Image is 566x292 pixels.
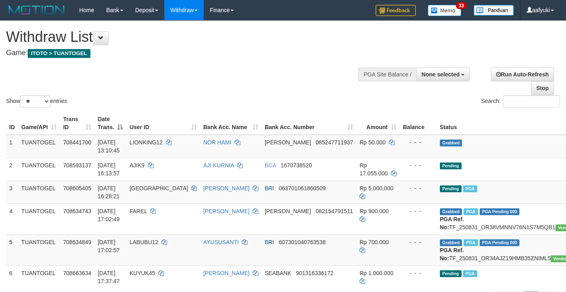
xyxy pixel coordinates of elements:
[18,181,60,204] td: TUANTOGEL
[63,270,91,276] span: 708663634
[463,185,477,192] span: Marked by aafdream
[416,68,470,81] button: None selected
[480,239,520,246] span: PGA Pending
[360,208,388,214] span: Rp 900.000
[503,95,560,107] input: Search:
[428,5,462,16] img: Button%20Memo.svg
[6,4,67,16] img: MOTION_logo.png
[440,140,462,146] span: Grabbed
[265,185,274,191] span: BRI
[440,208,462,215] span: Grabbed
[440,247,464,261] b: PGA Ref. No:
[129,270,155,276] span: KUYUK45
[18,204,60,234] td: TUANTOGEL
[440,185,462,192] span: Pending
[360,139,386,146] span: Rp 50.000
[98,270,120,284] span: [DATE] 17:37:47
[28,49,90,58] span: ITOTO > TUANTOGEL
[98,139,120,154] span: [DATE] 13:10:45
[440,216,464,230] b: PGA Ref. No:
[265,139,311,146] span: [PERSON_NAME]
[474,5,514,16] img: panduan.png
[265,162,276,169] span: BCA
[18,112,60,135] th: Game/API: activate to sort column ascending
[403,184,433,192] div: - - -
[6,234,18,265] td: 5
[203,185,249,191] a: [PERSON_NAME]
[6,29,369,45] h1: Withdraw List
[200,112,262,135] th: Bank Acc. Name: activate to sort column ascending
[376,5,416,16] img: Feedback.jpg
[400,112,437,135] th: Balance
[262,112,356,135] th: Bank Acc. Number: activate to sort column ascending
[6,181,18,204] td: 3
[403,161,433,169] div: - - -
[6,49,369,57] h4: Game:
[360,270,393,276] span: Rp 1.000.000
[358,68,416,81] div: PGA Site Balance /
[126,112,200,135] th: User ID: activate to sort column ascending
[129,239,158,245] span: LABUBU12
[94,112,126,135] th: Date Trans.: activate to sort column descending
[456,2,467,9] span: 33
[531,81,554,95] a: Stop
[265,239,274,245] span: BRI
[464,239,478,246] span: Marked by aafdream
[203,239,239,245] a: AYUSUSANTI
[421,71,460,78] span: None selected
[203,139,231,146] a: NOR HAMI
[463,270,477,277] span: Marked by aafdream
[6,265,18,288] td: 6
[296,270,333,276] span: Copy 901316336172 to clipboard
[6,204,18,234] td: 4
[265,270,291,276] span: SEABANK
[129,208,147,214] span: FAREL
[360,162,388,177] span: Rp 17.055.000
[360,185,393,191] span: Rp 5.000.000
[63,185,91,191] span: 708605405
[403,238,433,246] div: - - -
[60,112,94,135] th: Trans ID: activate to sort column ascending
[20,95,50,107] select: Showentries
[63,139,91,146] span: 708441700
[63,239,91,245] span: 708634849
[6,135,18,158] td: 1
[6,112,18,135] th: ID
[203,270,249,276] a: [PERSON_NAME]
[129,162,144,169] span: AJIK9
[481,95,560,107] label: Search:
[203,208,249,214] a: [PERSON_NAME]
[491,68,554,81] a: Run Auto-Refresh
[18,135,60,158] td: TUANTOGEL
[360,239,388,245] span: Rp 700.000
[403,269,433,277] div: - - -
[440,162,462,169] span: Pending
[18,158,60,181] td: TUANTOGEL
[480,208,520,215] span: PGA Pending
[63,162,91,169] span: 708593137
[6,158,18,181] td: 2
[316,139,353,146] span: Copy 085247711937 to clipboard
[98,162,120,177] span: [DATE] 16:13:57
[203,162,234,169] a: AJI KURNIA
[440,270,462,277] span: Pending
[98,239,120,253] span: [DATE] 17:02:57
[279,239,326,245] span: Copy 607301040763538 to clipboard
[403,207,433,215] div: - - -
[281,162,312,169] span: Copy 1670738520 to clipboard
[464,208,478,215] span: Marked by aafdream
[265,208,311,214] span: [PERSON_NAME]
[129,139,162,146] span: LIONKING12
[63,208,91,214] span: 708634743
[440,239,462,246] span: Grabbed
[18,265,60,288] td: TUANTOGEL
[6,95,67,107] label: Show entries
[98,208,120,222] span: [DATE] 17:02:49
[98,185,120,199] span: [DATE] 16:28:21
[279,185,326,191] span: Copy 063701061860509 to clipboard
[129,185,188,191] span: [GEOGRAPHIC_DATA]
[356,112,400,135] th: Amount: activate to sort column ascending
[18,234,60,265] td: TUANTOGEL
[316,208,353,214] span: Copy 082154791511 to clipboard
[403,138,433,146] div: - - -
